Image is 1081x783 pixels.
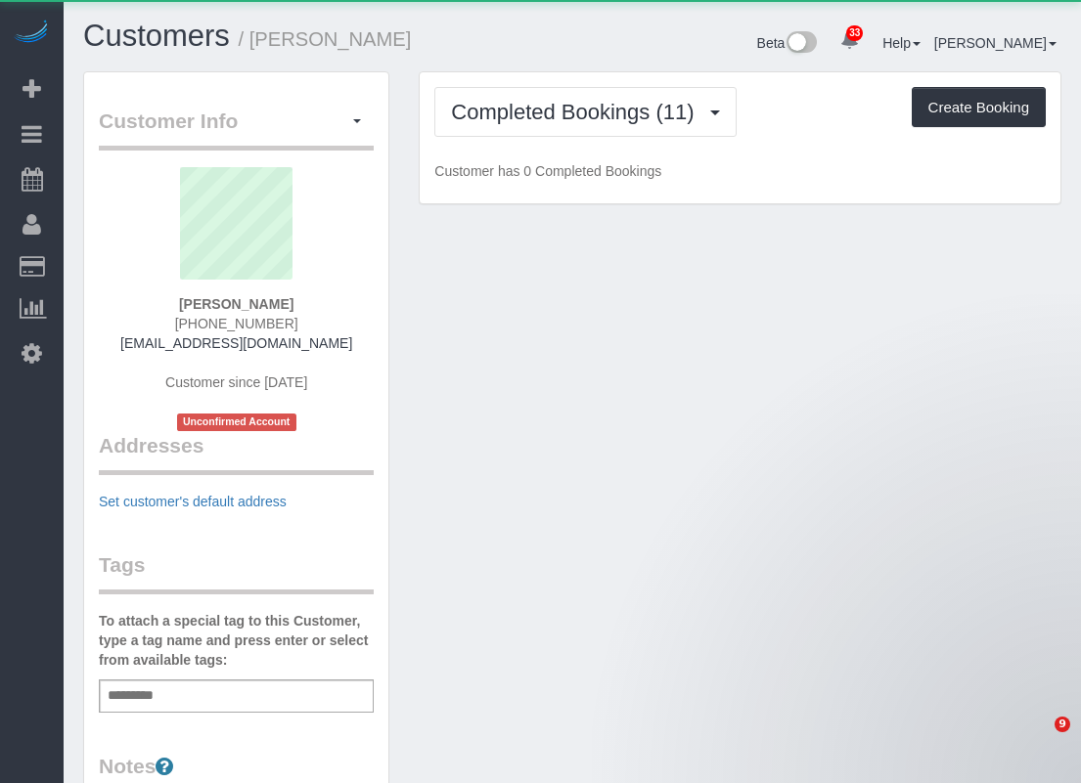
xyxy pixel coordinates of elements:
[99,107,374,151] legend: Customer Info
[177,413,296,430] span: Unconfirmed Account
[175,316,298,331] span: [PHONE_NUMBER]
[934,35,1057,51] a: [PERSON_NAME]
[99,494,287,509] a: Set customer's default address
[912,87,1046,128] button: Create Booking
[757,35,818,51] a: Beta
[165,374,307,390] span: Customer since [DATE]
[99,611,374,670] label: To attach a special tag to this Customer, type a tag name and press enter or select from availabl...
[239,28,412,50] small: / [PERSON_NAME]
[434,161,1046,181] p: Customer has 0 Completed Bookings
[846,25,863,41] span: 33
[831,20,869,63] a: 33
[83,19,230,53] a: Customers
[1055,717,1070,732] span: 9
[99,550,374,594] legend: Tags
[882,35,921,51] a: Help
[120,335,352,351] a: [EMAIL_ADDRESS][DOMAIN_NAME]
[179,296,293,312] strong: [PERSON_NAME]
[12,20,51,47] img: Automaid Logo
[434,87,736,137] button: Completed Bookings (11)
[1014,717,1061,763] iframe: Intercom live chat
[785,31,817,57] img: New interface
[451,100,703,124] span: Completed Bookings (11)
